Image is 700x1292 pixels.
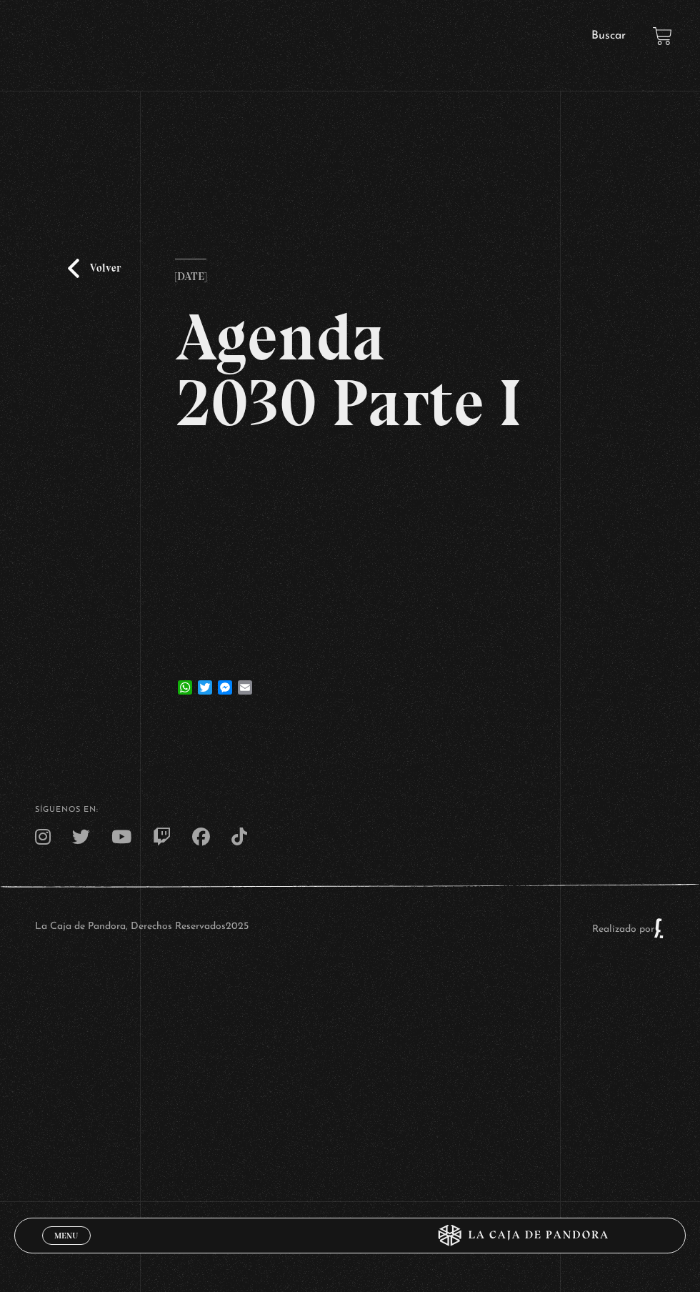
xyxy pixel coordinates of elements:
[175,666,195,695] a: WhatsApp
[653,26,672,46] a: View your shopping cart
[592,924,665,935] a: Realizado por
[591,30,626,41] a: Buscar
[235,666,255,695] a: Email
[35,918,249,939] p: La Caja de Pandora, Derechos Reservados 2025
[175,304,524,436] h2: Agenda 2030 Parte I
[195,666,215,695] a: Twitter
[68,259,121,278] a: Volver
[175,259,206,287] p: [DATE]
[215,666,235,695] a: Messenger
[35,806,665,814] h4: SÍguenos en:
